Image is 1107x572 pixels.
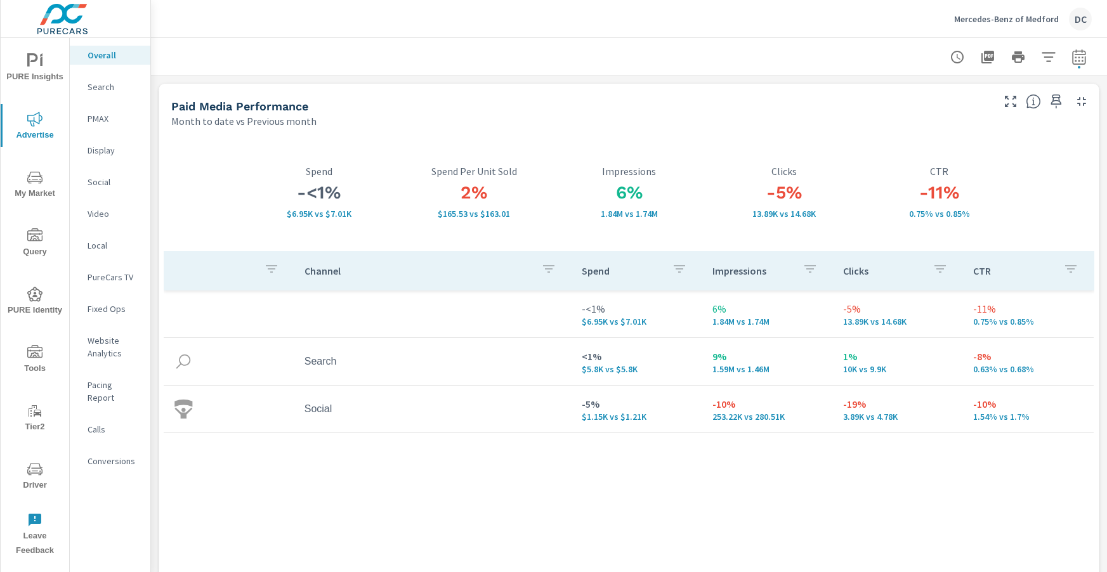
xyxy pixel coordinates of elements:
[843,364,953,374] p: 10,000 vs 9,899
[174,352,193,371] img: icon-search.svg
[1036,44,1061,70] button: Apply Filters
[712,264,792,277] p: Impressions
[70,452,150,471] div: Conversions
[582,301,692,316] p: -<1%
[4,53,65,84] span: PURE Insights
[171,114,317,129] p: Month to date vs Previous month
[973,349,1084,364] p: -8%
[1,38,69,563] div: nav menu
[712,301,823,316] p: 6%
[88,239,140,252] p: Local
[88,112,140,125] p: PMAX
[551,166,707,177] p: Impressions
[241,166,396,177] p: Spend
[1000,91,1021,112] button: Make Fullscreen
[582,364,692,374] p: $5,801 vs $5,795
[70,236,150,255] div: Local
[70,420,150,439] div: Calls
[70,299,150,318] div: Fixed Ops
[70,109,150,128] div: PMAX
[174,400,193,419] img: icon-social.svg
[861,182,1017,204] h3: -11%
[88,302,140,315] p: Fixed Ops
[973,264,1053,277] p: CTR
[88,455,140,467] p: Conversions
[707,166,862,177] p: Clicks
[1046,91,1066,112] span: Save this to your personalized report
[396,182,552,204] h3: 2%
[861,166,1017,177] p: CTR
[973,412,1084,422] p: 1.54% vs 1.7%
[70,331,150,363] div: Website Analytics
[241,209,396,219] p: $6,952 vs $7,009
[1071,91,1092,112] button: Minimize Widget
[396,166,552,177] p: Spend Per Unit Sold
[582,396,692,412] p: -5%
[4,462,65,493] span: Driver
[88,207,140,220] p: Video
[707,209,862,219] p: 13,890 vs 14,676
[551,182,707,204] h3: 6%
[843,349,953,364] p: 1%
[70,375,150,407] div: Pacing Report
[707,182,862,204] h3: -5%
[294,346,572,377] td: Search
[88,176,140,188] p: Social
[4,170,65,201] span: My Market
[582,264,662,277] p: Spend
[4,112,65,143] span: Advertise
[843,301,953,316] p: -5%
[582,316,692,327] p: $6,952 vs $7,009
[88,144,140,157] p: Display
[1026,94,1041,109] span: Understand performance metrics over the selected time range.
[70,204,150,223] div: Video
[843,264,923,277] p: Clicks
[712,396,823,412] p: -10%
[70,46,150,65] div: Overall
[975,44,1000,70] button: "Export Report to PDF"
[294,393,572,425] td: Social
[973,364,1084,374] p: 0.63% vs 0.68%
[88,49,140,62] p: Overall
[712,349,823,364] p: 9%
[171,100,308,113] h5: Paid Media Performance
[88,271,140,283] p: PureCars TV
[1069,8,1092,30] div: DC
[712,412,823,422] p: 253,223 vs 280,508
[4,228,65,259] span: Query
[70,268,150,287] div: PureCars TV
[973,301,1084,316] p: -11%
[712,316,823,327] p: 1,843,143 vs 1,735,841
[582,349,692,364] p: <1%
[843,316,953,327] p: 13,890 vs 14,676
[4,512,65,558] span: Leave Feedback
[88,423,140,436] p: Calls
[861,209,1017,219] p: 0.75% vs 0.85%
[712,364,823,374] p: 1,589,920 vs 1,455,333
[70,141,150,160] div: Display
[973,396,1084,412] p: -10%
[551,209,707,219] p: 1,843,143 vs 1,735,841
[1005,44,1031,70] button: Print Report
[843,396,953,412] p: -19%
[973,316,1084,327] p: 0.75% vs 0.85%
[88,334,140,360] p: Website Analytics
[4,287,65,318] span: PURE Identity
[241,182,396,204] h3: -<1%
[88,379,140,404] p: Pacing Report
[4,345,65,376] span: Tools
[4,403,65,434] span: Tier2
[843,412,953,422] p: 3,890 vs 4,777
[305,264,531,277] p: Channel
[396,209,552,219] p: $165.53 vs $163.01
[582,412,692,422] p: $1,151 vs $1,214
[954,13,1059,25] p: Mercedes-Benz of Medford
[88,81,140,93] p: Search
[1066,44,1092,70] button: Select Date Range
[70,77,150,96] div: Search
[70,172,150,192] div: Social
